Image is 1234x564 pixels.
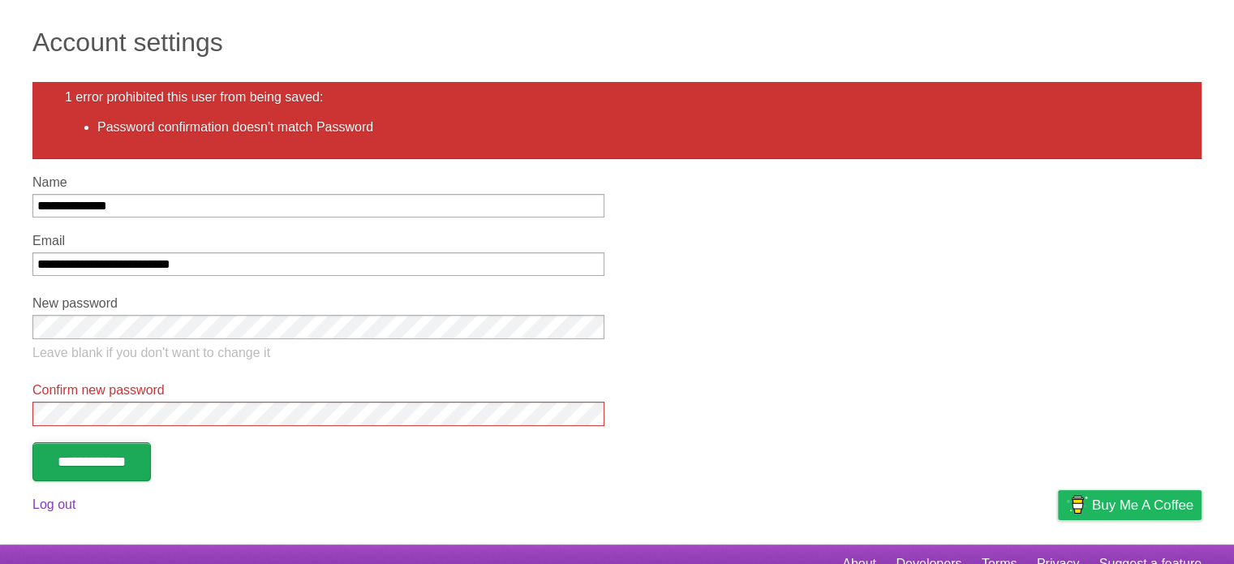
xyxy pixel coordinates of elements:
[32,234,604,248] label: Email
[32,497,75,511] a: Log out
[65,90,1169,105] h2: 1 error prohibited this user from being saved:
[32,23,1202,62] h1: Account settings
[1092,491,1193,519] span: Buy me a coffee
[32,343,604,363] p: Leave blank if you don't want to change it
[32,296,604,311] label: New password
[1058,490,1202,520] a: Buy me a coffee
[32,175,604,190] label: Name
[97,118,1169,137] li: Password confirmation doesn't match Password
[32,383,604,398] label: Confirm new password
[1066,491,1088,519] img: Buy me a coffee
